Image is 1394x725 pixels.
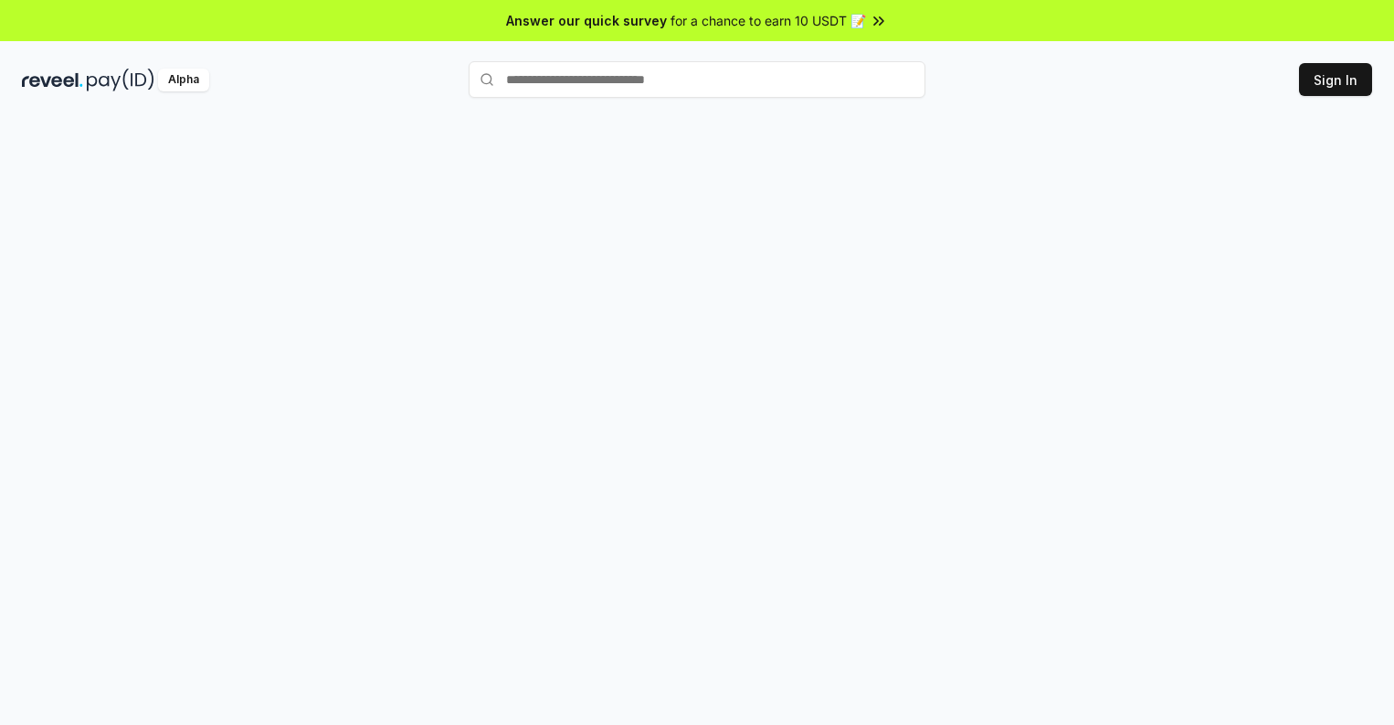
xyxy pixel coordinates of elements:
[506,11,667,30] span: Answer our quick survey
[1299,63,1372,96] button: Sign In
[87,69,154,91] img: pay_id
[158,69,209,91] div: Alpha
[671,11,866,30] span: for a chance to earn 10 USDT 📝
[22,69,83,91] img: reveel_dark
